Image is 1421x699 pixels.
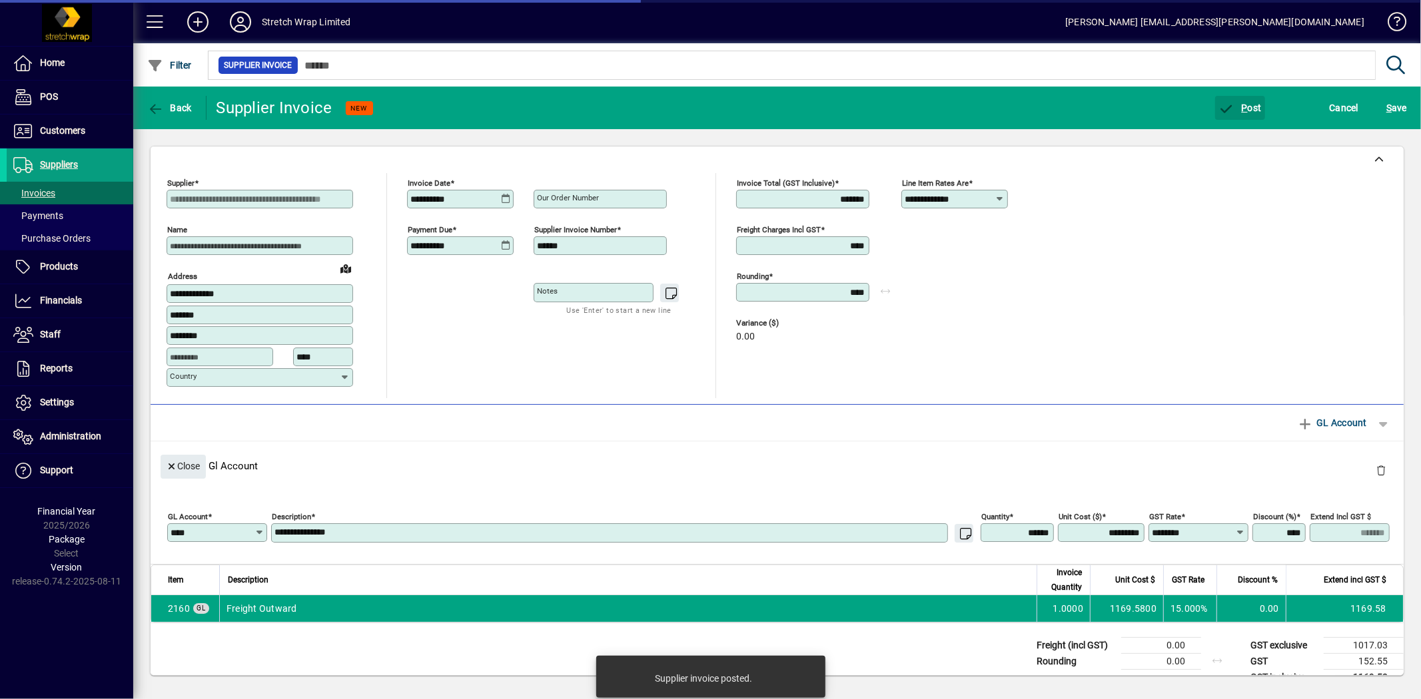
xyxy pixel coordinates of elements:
[1365,455,1397,487] button: Delete
[1324,653,1404,669] td: 152.55
[40,329,61,340] span: Staff
[272,511,311,521] mat-label: Description
[49,534,85,545] span: Package
[567,302,672,318] mat-hint: Use 'Enter' to start a new line
[351,104,368,113] span: NEW
[1030,637,1121,653] td: Freight (incl GST)
[7,386,133,419] a: Settings
[133,96,207,120] app-page-header-button: Back
[1115,573,1155,587] span: Unit Cost $
[38,506,96,517] span: Financial Year
[51,562,83,573] span: Version
[736,319,816,328] span: Variance ($)
[1065,11,1364,33] div: [PERSON_NAME] [EMAIL_ADDRESS][PERSON_NAME][DOMAIN_NAME]
[228,573,268,587] span: Description
[167,178,195,188] mat-label: Supplier
[166,455,201,477] span: Close
[1286,595,1403,622] td: 1169.58
[197,604,206,612] span: GL
[157,459,209,471] app-page-header-button: Close
[7,318,133,351] a: Staff
[1326,96,1362,120] button: Cancel
[656,672,753,685] div: Supplier invoice posted.
[167,225,187,234] mat-label: Name
[1386,103,1392,113] span: S
[7,227,133,250] a: Purchase Orders
[7,81,133,114] a: POS
[7,420,133,453] a: Administration
[147,103,192,113] span: Back
[1242,103,1248,113] span: P
[1386,97,1407,118] span: ave
[13,188,55,198] span: Invoices
[13,233,91,244] span: Purchase Orders
[40,91,58,102] span: POS
[40,363,73,373] span: Reports
[7,454,133,487] a: Support
[537,286,558,296] mat-label: Notes
[1378,3,1404,46] a: Knowledge Base
[40,465,73,475] span: Support
[408,225,452,234] mat-label: Payment due
[537,193,599,202] mat-label: Our order number
[1163,595,1216,622] td: 15.000%
[168,511,208,521] mat-label: GL Account
[1324,573,1386,587] span: Extend incl GST $
[736,332,755,342] span: 0.00
[7,115,133,148] a: Customers
[147,60,192,71] span: Filter
[177,10,219,34] button: Add
[168,602,190,615] span: Freight Outward
[161,455,206,479] button: Close
[1059,511,1102,521] mat-label: Unit Cost ($)
[219,10,262,34] button: Profile
[1253,511,1296,521] mat-label: Discount (%)
[737,178,835,188] mat-label: Invoice Total (GST inclusive)
[40,125,85,136] span: Customers
[13,210,63,221] span: Payments
[902,178,969,188] mat-label: Line item rates are
[1238,573,1278,587] span: Discount %
[144,96,195,120] button: Back
[217,97,332,118] div: Supplier Invoice
[1290,411,1374,435] button: GL Account
[170,371,197,381] mat-label: Country
[7,182,133,204] a: Invoices
[1365,464,1397,476] app-page-header-button: Delete
[1244,637,1324,653] td: GST exclusive
[7,250,133,284] a: Products
[1310,511,1371,521] mat-label: Extend incl GST $
[1121,653,1201,669] td: 0.00
[40,295,82,306] span: Financials
[224,59,292,72] span: Supplier Invoice
[1324,669,1404,686] td: 1169.58
[40,159,78,170] span: Suppliers
[1383,96,1410,120] button: Save
[1215,96,1265,120] button: Post
[40,261,78,272] span: Products
[335,258,356,279] a: View on map
[1037,595,1090,622] td: 1.0000
[7,352,133,385] a: Reports
[1030,653,1121,669] td: Rounding
[262,11,351,33] div: Stretch Wrap Limited
[1172,573,1204,587] span: GST Rate
[1244,653,1324,669] td: GST
[7,204,133,227] a: Payments
[144,53,195,77] button: Filter
[737,225,821,234] mat-label: Freight charges incl GST
[1090,595,1163,622] td: 1169.5800
[1324,637,1404,653] td: 1017.03
[737,272,769,281] mat-label: Rounding
[40,57,65,68] span: Home
[40,431,101,441] span: Administration
[1045,565,1082,594] span: Invoice Quantity
[151,441,1404,490] div: Gl Account
[408,178,450,188] mat-label: Invoice date
[40,397,74,407] span: Settings
[1216,595,1286,622] td: 0.00
[7,284,133,318] a: Financials
[1218,103,1262,113] span: ost
[981,511,1009,521] mat-label: Quantity
[168,573,184,587] span: Item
